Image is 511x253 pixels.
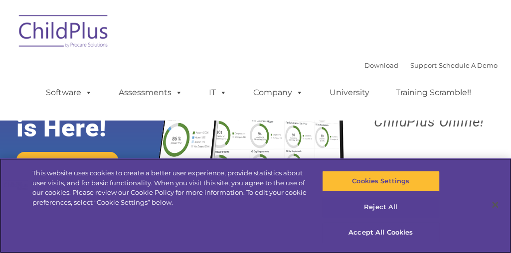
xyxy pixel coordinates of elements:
[320,83,379,103] a: University
[484,194,506,216] button: Close
[199,83,237,103] a: IT
[364,61,498,69] font: |
[410,61,437,69] a: Support
[16,152,118,174] a: Request a Demo
[32,168,307,207] div: This website uses cookies to create a better user experience, provide statistics about user visit...
[364,61,398,69] a: Download
[322,171,440,192] button: Cookies Settings
[439,61,498,69] a: Schedule A Demo
[243,83,313,103] a: Company
[353,64,505,128] rs-layer: Boost your productivity and streamline your success in ChildPlus Online!
[109,83,192,103] a: Assessments
[322,222,440,243] button: Accept All Cookies
[36,83,102,103] a: Software
[322,197,440,218] button: Reject All
[386,83,481,103] a: Training Scramble!!
[14,8,114,58] img: ChildPlus by Procare Solutions
[16,58,179,142] rs-layer: The Future of ChildPlus is Here!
